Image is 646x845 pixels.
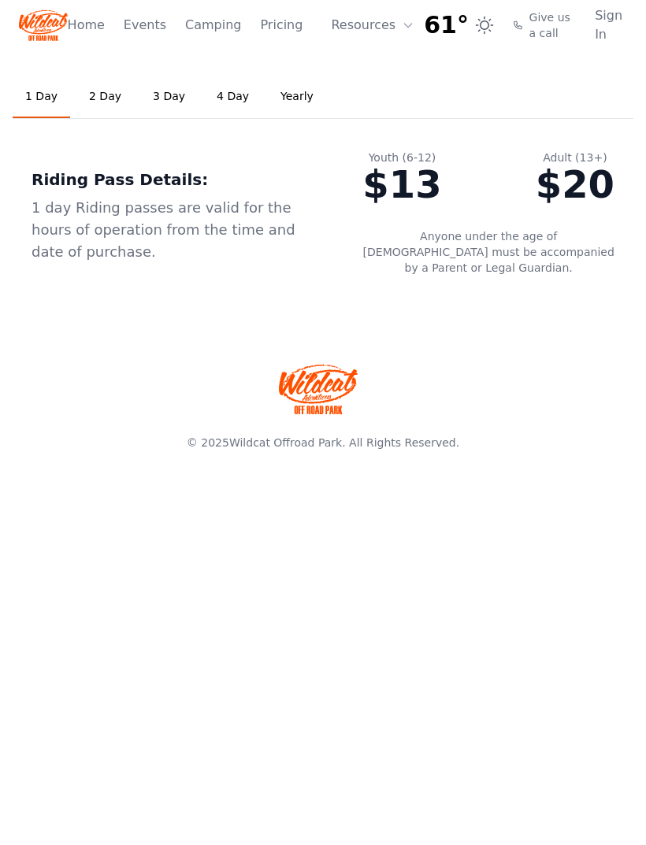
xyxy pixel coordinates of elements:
a: 1 Day [13,76,70,118]
a: Camping [185,16,241,35]
a: Wildcat Offroad Park [229,436,342,449]
div: $13 [362,165,441,203]
div: 1 day Riding passes are valid for the hours of operation from the time and date of purchase. [32,197,325,263]
a: Events [124,16,166,35]
a: 4 Day [204,76,262,118]
p: Anyone under the age of [DEMOGRAPHIC_DATA] must be accompanied by a Parent or Legal Guardian. [362,228,614,276]
div: Riding Pass Details: [32,169,325,191]
a: Give us a call [513,9,576,41]
span: © 2025 . All Rights Reserved. [187,436,459,449]
span: 61° [424,11,469,39]
a: Yearly [268,76,326,118]
a: 2 Day [76,76,134,118]
a: Sign In [595,6,627,44]
div: Youth (6-12) [362,150,441,165]
a: Pricing [260,16,303,35]
a: 3 Day [140,76,198,118]
button: Resources [321,9,424,41]
a: Home [68,16,105,35]
img: Wildcat Logo [19,6,68,44]
span: Give us a call [529,9,577,41]
div: $20 [536,165,614,203]
div: Adult (13+) [536,150,614,165]
img: Wildcat Offroad park [279,364,358,414]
